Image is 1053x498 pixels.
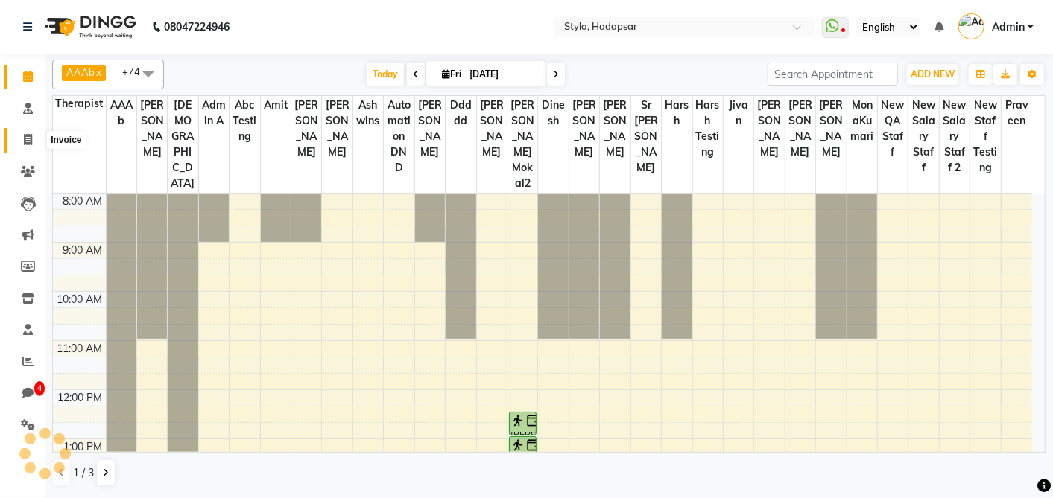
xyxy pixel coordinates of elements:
[878,96,908,162] span: New QA Staff
[353,96,383,130] span: ashwins
[55,390,106,406] div: 12:00 PM
[569,96,599,162] span: [PERSON_NAME]
[95,66,101,78] a: x
[61,439,106,455] div: 1:00 PM
[970,96,1000,177] span: New staff Testing
[53,96,106,112] div: Therapist
[724,96,753,130] span: jivan
[631,96,661,177] span: Sr [PERSON_NAME]
[754,96,784,162] span: [PERSON_NAME]
[415,96,445,162] span: [PERSON_NAME]
[446,96,475,130] span: ddddd
[785,96,815,162] span: [PERSON_NAME]
[477,96,507,162] span: [PERSON_NAME]
[66,66,95,78] span: AAAb
[261,96,291,115] span: Amit
[367,63,404,86] span: Today
[4,381,40,406] a: 4
[291,96,321,162] span: [PERSON_NAME]
[816,96,846,162] span: [PERSON_NAME]
[164,6,230,48] b: 08047224946
[1002,96,1032,130] span: praveen
[507,96,537,193] span: [PERSON_NAME] Mokal2
[908,96,938,177] span: New Salary Staff
[137,96,167,162] span: [PERSON_NAME]
[168,96,197,193] span: [DEMOGRAPHIC_DATA]
[322,96,352,162] span: [PERSON_NAME]
[107,96,136,130] span: AAAb
[600,96,630,162] span: [PERSON_NAME]
[768,63,898,86] input: Search Appointment
[538,96,568,130] span: dinesh
[510,437,536,483] div: [PERSON_NAME], TK01, 01:00 PM-02:00 PM, [PERSON_NAME] Facial2
[662,96,692,130] span: harsh
[34,381,45,396] span: 4
[60,194,106,209] div: 8:00 AM
[510,412,536,435] div: [PERSON_NAME], TK01, 12:30 PM-01:00 PM, Orange Facial 2
[384,96,414,177] span: Automation DND
[73,465,94,481] span: 1 / 3
[911,68,955,80] span: ADD NEW
[38,6,140,48] img: logo
[940,96,970,177] span: New Salary Staff 2
[47,132,85,150] div: Invoice
[847,96,877,146] span: MonaKumari
[230,96,259,146] span: Abc testing
[958,13,984,39] img: Admin
[60,243,106,258] div: 9:00 AM
[199,96,229,130] span: Admin A
[465,63,540,86] input: 2025-10-03
[54,292,106,307] div: 10:00 AM
[54,341,106,357] div: 11:00 AM
[992,19,1025,35] span: Admin
[438,68,465,80] span: Fri
[693,96,723,162] span: harsh testing
[907,64,958,85] button: ADD NEW
[122,66,151,77] span: +74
